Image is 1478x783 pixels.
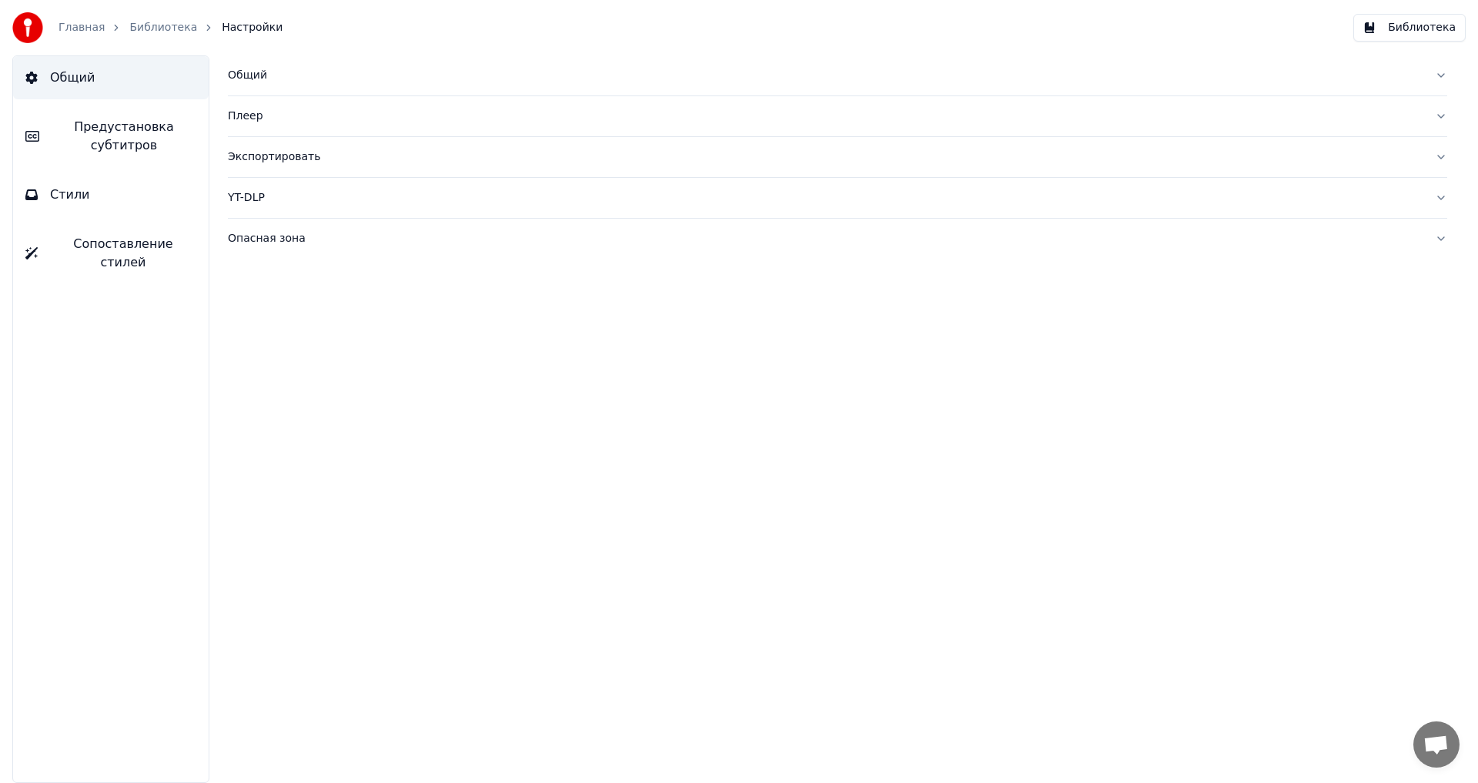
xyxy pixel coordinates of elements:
[13,173,209,216] button: Стили
[222,20,283,35] span: Настройки
[1353,14,1466,42] button: Библиотека
[12,12,43,43] img: youka
[228,96,1447,136] button: Плеер
[228,55,1447,95] button: Общий
[13,223,209,284] button: Сопоставление стилей
[13,105,209,167] button: Предустановка субтитров
[59,20,105,35] a: Главная
[50,235,196,272] span: Сопоставление стилей
[59,20,283,35] nav: breadcrumb
[228,219,1447,259] button: Опасная зона
[228,137,1447,177] button: Экспортировать
[228,231,1423,246] div: Опасная зона
[13,56,209,99] button: Общий
[1413,721,1460,768] div: Открытый чат
[228,68,1423,83] div: Общий
[129,20,197,35] a: Библиотека
[228,109,1423,124] div: Плеер
[52,118,196,155] span: Предустановка субтитров
[50,69,95,87] span: Общий
[50,186,90,204] span: Стили
[228,149,1423,165] div: Экспортировать
[228,190,1423,206] div: YT-DLP
[228,178,1447,218] button: YT-DLP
